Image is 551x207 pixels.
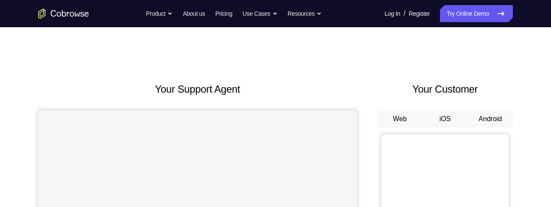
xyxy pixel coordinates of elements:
h2: Your Customer [377,82,513,97]
a: Pricing [215,5,232,22]
button: Resources [288,5,322,22]
a: Register [409,5,430,22]
a: Log In [384,5,400,22]
button: iOS [423,111,468,128]
a: About us [183,5,205,22]
button: Web [377,111,423,128]
a: Go to the home page [38,9,89,19]
a: Try Online Demo [440,5,513,22]
span: / [404,9,405,19]
button: Product [146,5,173,22]
h2: Your Support Agent [38,82,357,97]
button: Android [468,111,513,128]
button: Use Cases [242,5,277,22]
